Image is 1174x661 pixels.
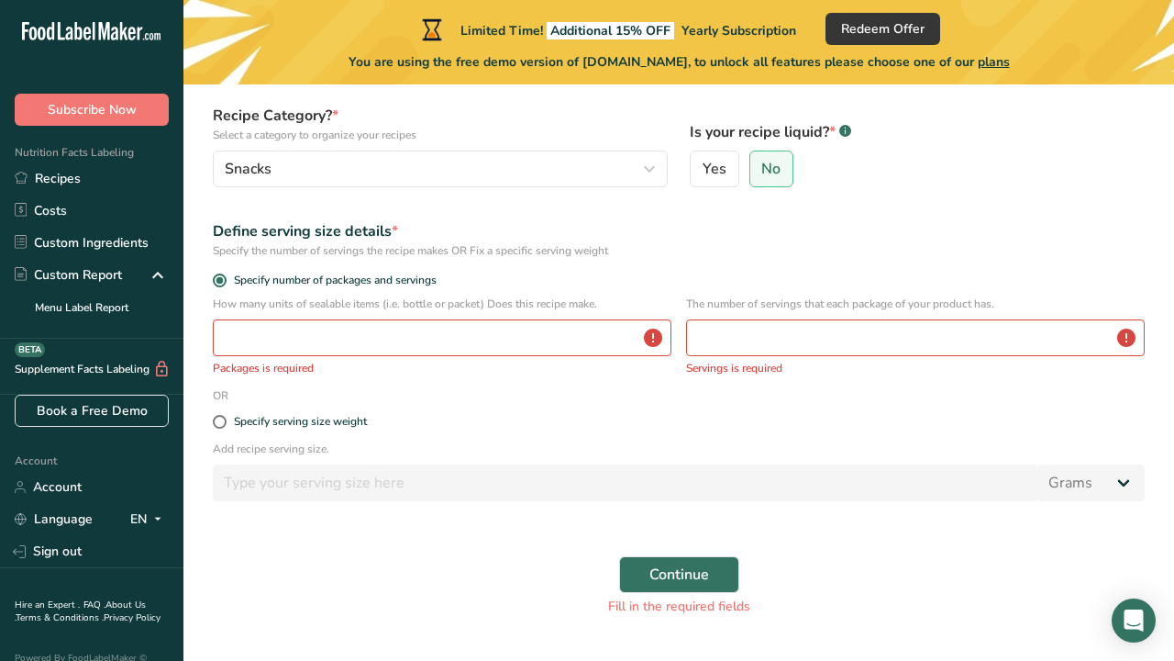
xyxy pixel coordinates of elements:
div: Custom Report [15,265,122,285]
div: Limited Time! [418,18,796,40]
a: About Us . [15,599,146,624]
a: Hire an Expert . [15,599,80,611]
p: Select a category to organize your recipes [213,127,668,143]
input: Type your serving size here [213,465,1037,501]
span: You are using the free demo version of [DOMAIN_NAME], to unlock all features please choose one of... [349,52,1010,72]
div: Fill in the required fields [213,597,1145,616]
div: Specify the number of servings the recipe makes OR Fix a specific serving weight [213,242,1145,259]
div: Open Intercom Messenger [1112,599,1156,643]
button: Subscribe Now [15,94,169,126]
div: BETA [15,342,45,357]
p: Servings is required [686,360,1145,376]
span: Yearly Subscription [681,22,796,39]
span: Additional 15% OFF [547,22,674,39]
p: The number of servings that each package of your product has. [686,296,1145,312]
button: Snacks [213,151,668,187]
div: Define serving size details [213,220,1145,242]
a: Privacy Policy [104,611,161,624]
span: No [761,160,781,178]
span: plans [978,53,1010,71]
div: OR [202,387,239,404]
span: Specify number of packages and servings [227,274,437,287]
label: Recipe Category? [213,105,668,143]
a: Terms & Conditions . [16,611,104,624]
label: Is your recipe liquid? [690,121,1145,143]
button: Continue [619,556,739,593]
span: Continue [649,564,709,586]
div: Specify serving size weight [234,415,367,429]
a: FAQ . [83,599,105,611]
a: Book a Free Demo [15,395,169,427]
span: Subscribe Now [48,100,137,119]
span: Yes [703,160,726,178]
p: Add recipe serving size. [213,441,1145,457]
span: Snacks [225,158,271,180]
button: Redeem Offer [825,13,940,45]
p: How many units of sealable items (i.e. bottle or packet) Does this recipe make. [213,296,671,312]
div: EN [130,509,169,531]
a: Language [15,503,93,535]
p: Packages is required [213,360,671,376]
span: Redeem Offer [841,19,925,39]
